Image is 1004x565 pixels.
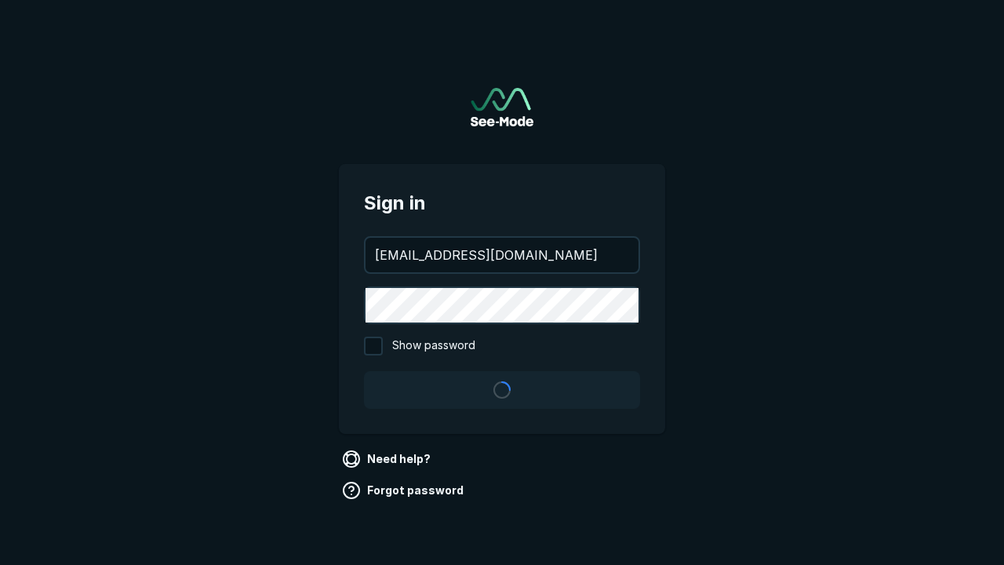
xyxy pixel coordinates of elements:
a: Forgot password [339,478,470,503]
a: Need help? [339,447,437,472]
a: Go to sign in [471,88,533,126]
input: your@email.com [366,238,638,272]
img: See-Mode Logo [471,88,533,126]
span: Sign in [364,189,640,217]
span: Show password [392,337,475,355]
